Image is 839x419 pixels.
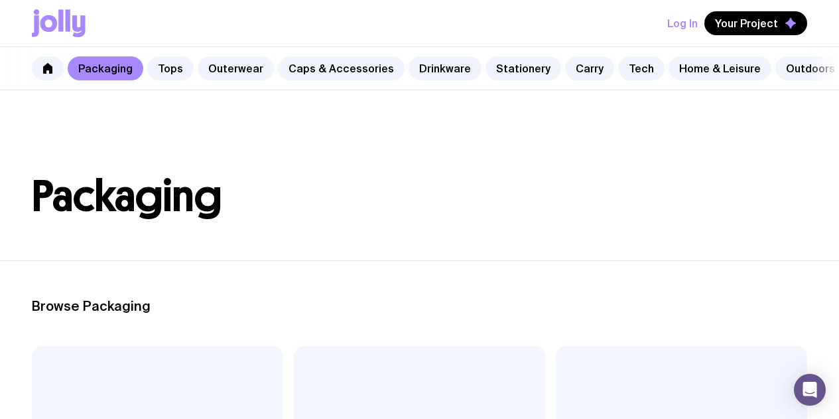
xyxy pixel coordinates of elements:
[68,56,143,80] a: Packaging
[565,56,614,80] a: Carry
[618,56,665,80] a: Tech
[794,374,826,406] div: Open Intercom Messenger
[32,298,807,314] h2: Browse Packaging
[147,56,194,80] a: Tops
[715,17,778,30] span: Your Project
[32,175,807,218] h1: Packaging
[704,11,807,35] button: Your Project
[667,11,698,35] button: Log In
[278,56,405,80] a: Caps & Accessories
[409,56,482,80] a: Drinkware
[669,56,771,80] a: Home & Leisure
[485,56,561,80] a: Stationery
[198,56,274,80] a: Outerwear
